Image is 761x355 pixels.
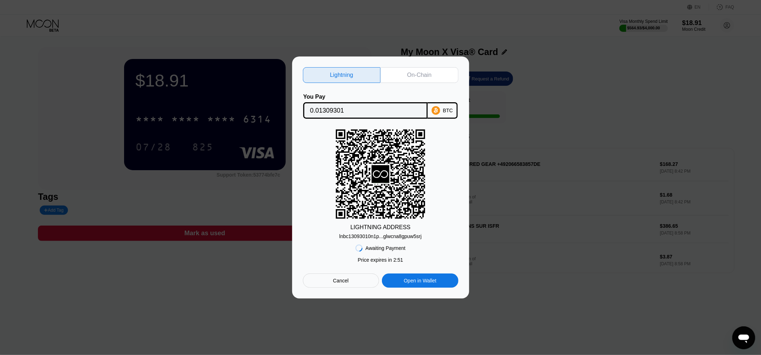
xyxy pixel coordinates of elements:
div: On-Chain [380,67,458,83]
span: 2 : 51 [393,257,403,263]
div: Price expires in [358,257,403,263]
div: On-Chain [407,72,432,79]
div: Awaiting Payment [365,245,406,251]
iframe: Bouton de lancement de la fenêtre de messagerie [732,326,755,349]
div: Cancel [333,277,349,284]
div: lnbc13093010n1p...glwcna8gpuw5srj [339,231,422,239]
div: Open in Wallet [382,273,458,288]
div: BTC [443,108,453,113]
div: Lightning [303,67,381,83]
div: Open in Wallet [404,277,436,284]
div: LIGHTNING ADDRESS [350,224,411,231]
div: lnbc13093010n1p...glwcna8gpuw5srj [339,233,422,239]
div: You Pay [303,94,428,100]
div: You PayBTC [303,94,458,119]
div: Cancel [303,273,379,288]
div: Lightning [330,72,353,79]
